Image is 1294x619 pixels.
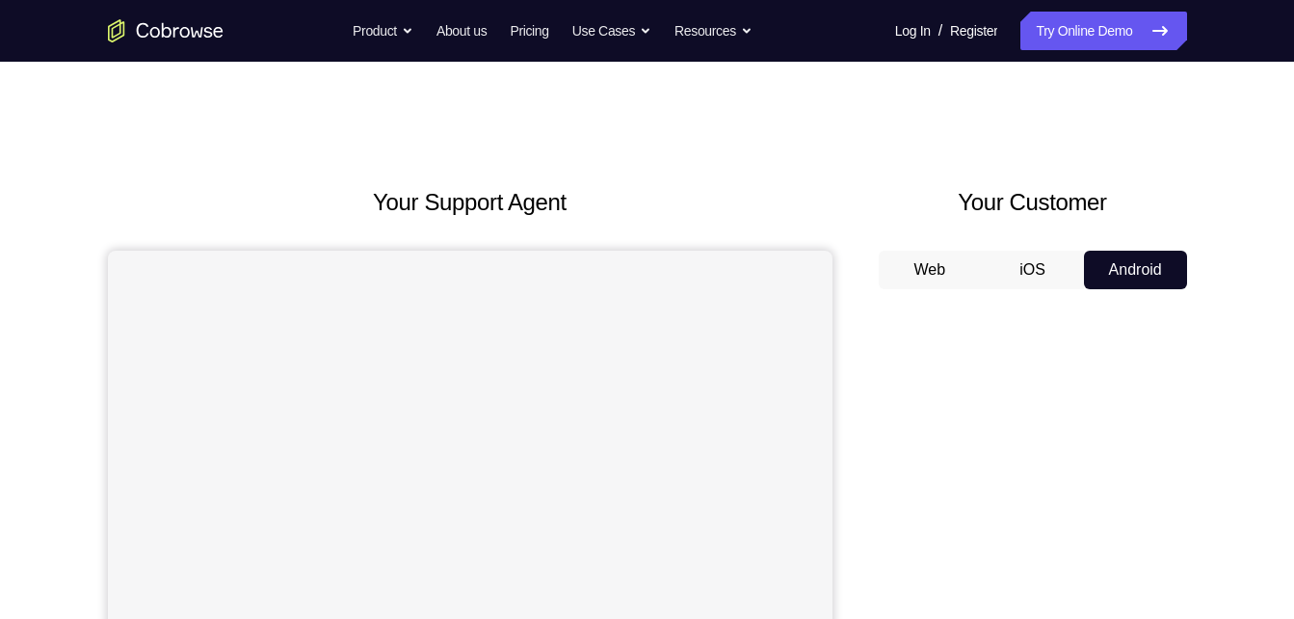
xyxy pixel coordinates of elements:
button: Web [879,251,982,289]
a: Register [950,12,997,50]
button: Resources [674,12,753,50]
a: Go to the home page [108,19,224,42]
a: Pricing [510,12,548,50]
button: Product [353,12,413,50]
a: About us [436,12,487,50]
span: / [938,19,942,42]
button: iOS [981,251,1084,289]
button: Use Cases [572,12,651,50]
h2: Your Customer [879,185,1187,220]
h2: Your Support Agent [108,185,832,220]
a: Log In [895,12,931,50]
button: Android [1084,251,1187,289]
a: Try Online Demo [1020,12,1186,50]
